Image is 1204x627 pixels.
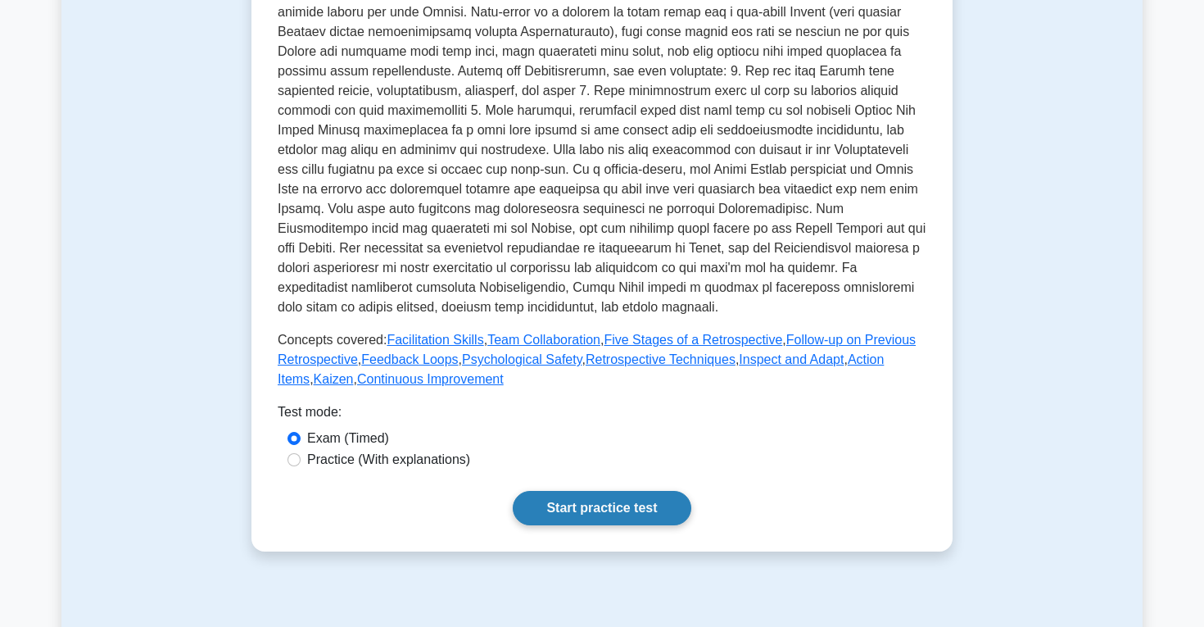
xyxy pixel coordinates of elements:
a: Feedback Loops [361,352,458,366]
a: Team Collaboration [487,333,600,347]
a: Retrospective Techniques [586,352,736,366]
a: Inspect and Adapt [739,352,844,366]
a: Five Stages of a Retrospective [604,333,782,347]
a: Continuous Improvement [357,372,504,386]
p: Concepts covered: , , , , , , , , , , [278,330,926,389]
a: Kaizen [314,372,354,386]
label: Exam (Timed) [307,429,389,448]
a: Facilitation Skills [387,333,483,347]
div: Test mode: [278,402,926,429]
a: Psychological Safety [462,352,582,366]
a: Start practice test [513,491,690,525]
label: Practice (With explanations) [307,450,470,470]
